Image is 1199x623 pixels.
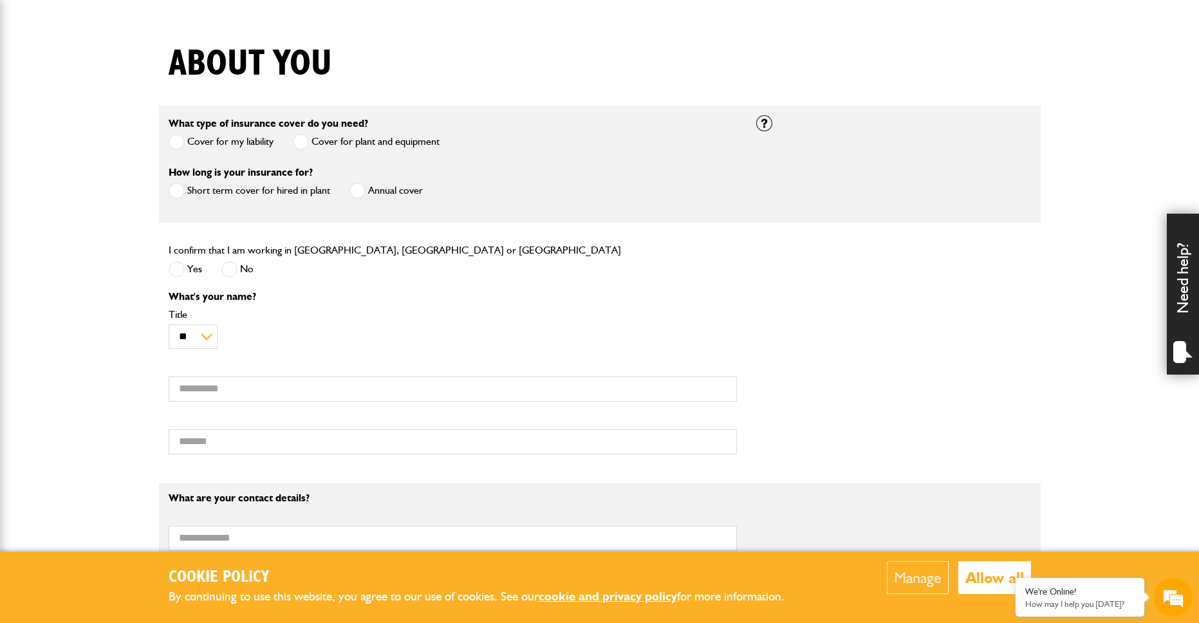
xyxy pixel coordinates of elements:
a: cookie and privacy policy [539,589,677,604]
div: Minimize live chat window [211,6,242,37]
p: By continuing to use this website, you agree to our use of cookies. See our for more information. [169,587,806,607]
label: Yes [169,261,202,277]
p: What are your contact details? [169,493,737,503]
p: What's your name? [169,292,737,302]
label: How long is your insurance for? [169,167,313,178]
label: Cover for plant and equipment [293,134,440,150]
h2: Cookie Policy [169,568,806,588]
button: Manage [887,561,949,594]
input: Enter your last name [17,119,235,147]
img: d_20077148190_company_1631870298795_20077148190 [22,71,54,89]
div: Chat with us now [67,72,216,89]
input: Enter your email address [17,157,235,185]
label: Short term cover for hired in plant [169,183,330,199]
div: We're Online! [1025,586,1135,597]
button: Allow all [958,561,1031,594]
textarea: Type your message and hit 'Enter' [17,233,235,386]
h1: About you [169,42,332,86]
div: Need help? [1167,214,1199,375]
label: No [221,261,254,277]
label: Annual cover [349,183,423,199]
label: Cover for my liability [169,134,274,150]
input: Enter your phone number [17,195,235,223]
label: I confirm that I am working in [GEOGRAPHIC_DATA], [GEOGRAPHIC_DATA] or [GEOGRAPHIC_DATA] [169,245,621,256]
em: Start Chat [175,396,234,414]
label: Title [169,310,737,320]
p: How may I help you today? [1025,599,1135,609]
label: What type of insurance cover do you need? [169,118,368,129]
